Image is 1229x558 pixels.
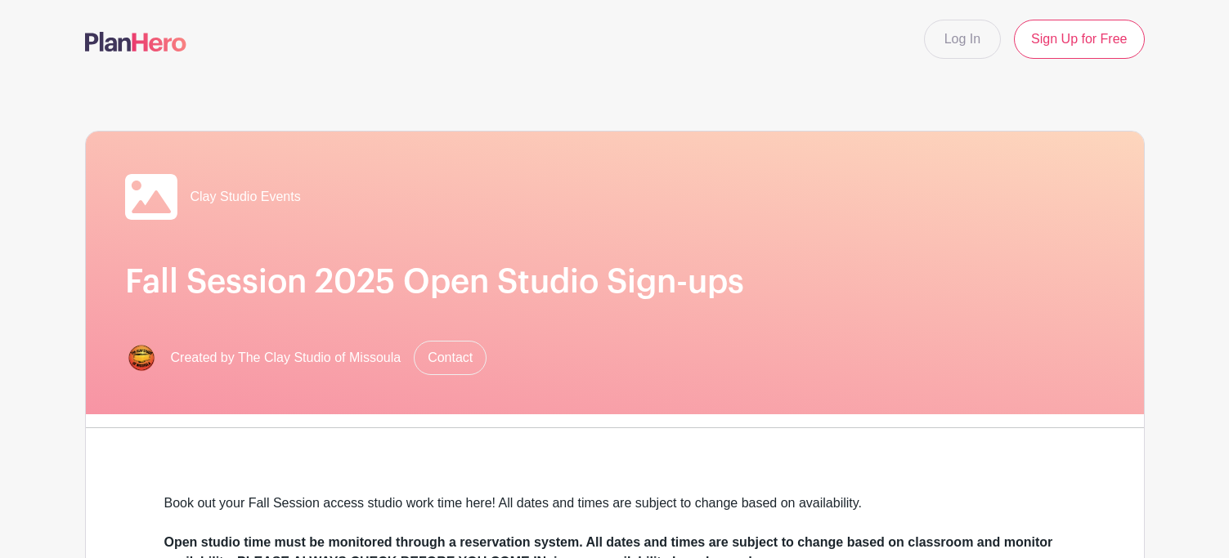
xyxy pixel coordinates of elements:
a: Sign Up for Free [1014,20,1144,59]
span: Clay Studio Events [191,187,301,207]
h1: Fall Session 2025 Open Studio Sign-ups [125,262,1105,301]
img: New%20Sticker.png [125,341,158,374]
a: Log In [924,20,1001,59]
div: Book out your Fall Session access studio work time here! All dates and times are subject to chang... [164,493,1065,533]
span: Created by The Clay Studio of Missoula [171,348,401,368]
a: Contact [414,341,487,375]
img: logo-507f7623f17ff9eddc593b1ce0a138ce2505c220e1c5a4e2b4648c50719b7d32.svg [85,32,186,51]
